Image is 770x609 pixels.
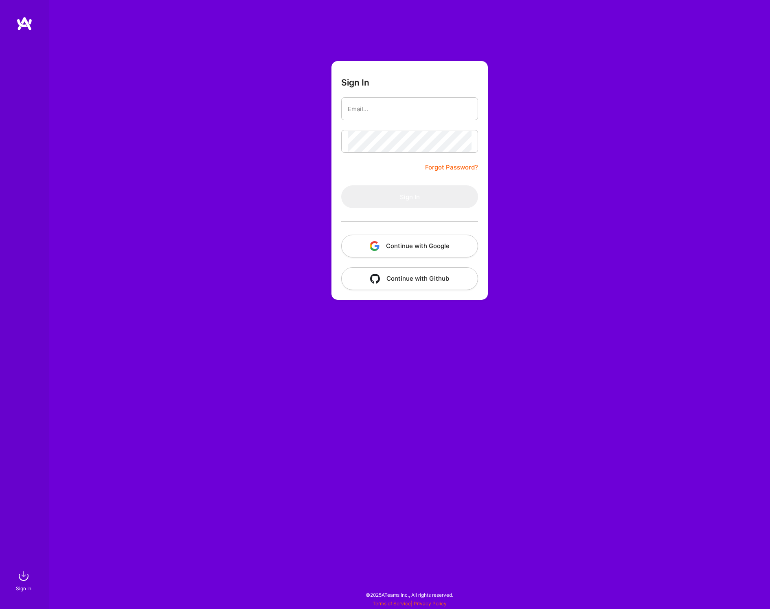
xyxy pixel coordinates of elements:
[15,568,32,584] img: sign in
[16,584,31,593] div: Sign In
[373,600,447,607] span: |
[373,600,411,607] a: Terms of Service
[16,16,33,31] img: logo
[425,163,478,172] a: Forgot Password?
[370,274,380,284] img: icon
[49,585,770,605] div: © 2025 ATeams Inc., All rights reserved.
[414,600,447,607] a: Privacy Policy
[370,241,380,251] img: icon
[341,77,369,88] h3: Sign In
[341,267,478,290] button: Continue with Github
[341,185,478,208] button: Sign In
[341,235,478,257] button: Continue with Google
[348,99,472,119] input: Email...
[17,568,32,593] a: sign inSign In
